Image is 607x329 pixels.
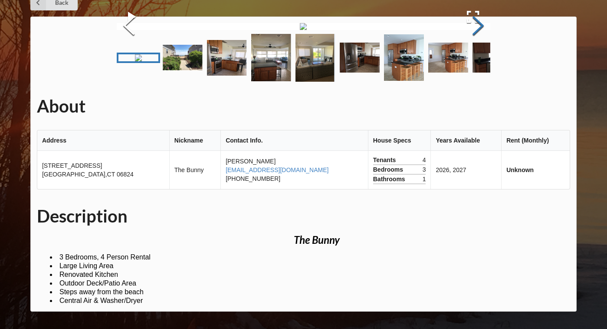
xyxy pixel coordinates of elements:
a: Go to Slide 6 [338,41,381,74]
img: image001.png [163,45,203,70]
span: Tenants [373,156,398,164]
span: 3 [423,165,426,174]
a: [EMAIL_ADDRESS][DOMAIN_NAME] [226,166,328,173]
li: Renovated Kitchen [50,270,118,279]
th: Years Available [430,130,501,151]
a: Go to Slide 2 [161,43,204,72]
li: Central Air & Washer/Dryer [50,296,143,305]
img: 745_fairfield_neach%2FIMG_5176.PNG [300,23,307,30]
a: Go to Slide 4 [249,32,293,83]
span: Bathrooms [373,175,407,183]
span: [GEOGRAPHIC_DATA] , CT 06824 [42,171,134,178]
span: Bedrooms [373,165,405,174]
img: IMG_1054.JPG [340,43,380,73]
h1: About [37,95,570,117]
span: 1 [423,175,426,183]
td: [PERSON_NAME] [PHONE_NUMBER] [220,151,368,189]
h1: Description [37,205,570,227]
li: 3 Bedrooms, 4 Person Rental [50,253,151,262]
th: Address [37,130,169,151]
th: Rent (Monthly) [501,130,570,151]
i: The Bunny [294,233,340,246]
td: 2026, 2027 [430,151,501,189]
li: Steps away from the beach [50,288,144,296]
div: Thumbnail Navigation [117,32,490,83]
span: [STREET_ADDRESS] [42,162,102,169]
li: Large Living Area [50,262,114,270]
a: Go to Slide 5 [294,32,337,83]
th: House Specs [368,130,431,151]
a: Go to Slide 7 [382,33,426,83]
img: IMG_1055.JPG [384,34,424,81]
td: The Bunny [169,151,220,189]
b: Unknown [506,166,534,173]
button: Open Fullscreen [456,4,490,30]
span: 4 [423,156,426,164]
img: IMG_1065.JPG [428,43,468,73]
img: image002.png [207,40,247,76]
img: image004.png [295,34,335,82]
a: Go to Slide 8 [427,41,470,74]
th: Contact Info. [220,130,368,151]
th: Nickname [169,130,220,151]
li: Outdoor Deck/Patio Area [50,279,136,288]
img: image003.png [251,34,291,81]
a: Go to Slide 3 [205,38,249,77]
